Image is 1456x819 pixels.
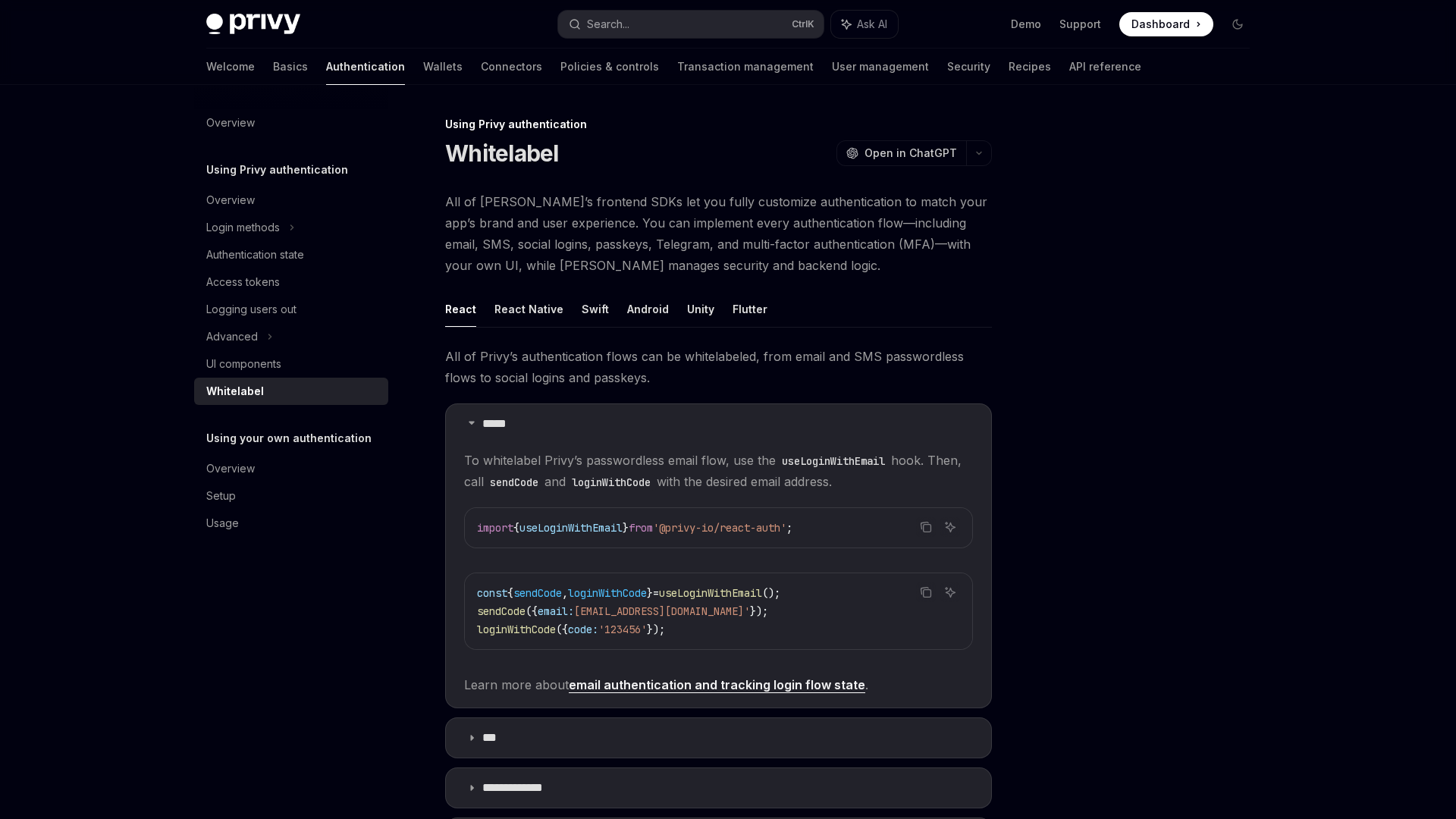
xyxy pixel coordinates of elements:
[1119,12,1213,36] a: Dashboard
[206,355,281,373] div: UI components
[832,49,929,85] a: User management
[568,586,647,600] span: loginWithCode
[538,604,574,618] span: email:
[481,49,542,85] a: Connectors
[562,586,568,600] span: ,
[1011,17,1041,32] a: Demo
[653,586,659,600] span: =
[464,674,973,695] span: Learn more about .
[206,161,348,179] h5: Using Privy authentication
[1069,49,1141,85] a: API reference
[831,11,898,38] button: Ask AI
[582,291,609,327] button: Swift
[647,623,665,636] span: });
[194,510,388,537] a: Usage
[659,586,762,600] span: useLoginWithEmail
[653,521,786,535] span: '@privy-io/react-auth'
[940,517,960,537] button: Ask AI
[916,582,936,602] button: Copy the contents from the code block
[206,14,300,35] img: dark logo
[587,15,629,33] div: Search...
[574,604,750,618] span: [EMAIL_ADDRESS][DOMAIN_NAME]'
[513,586,562,600] span: sendCode
[836,140,966,166] button: Open in ChatGPT
[194,109,388,136] a: Overview
[477,623,556,636] span: loginWithCode
[733,291,767,327] button: Flutter
[206,273,280,291] div: Access tokens
[206,460,255,478] div: Overview
[484,474,544,491] code: sendCode
[206,514,239,532] div: Usage
[568,623,598,636] span: code:
[445,291,476,327] button: React
[194,350,388,378] a: UI components
[629,521,653,535] span: from
[947,49,990,85] a: Security
[1131,17,1190,32] span: Dashboard
[273,49,308,85] a: Basics
[445,117,992,132] div: Using Privy authentication
[864,146,957,161] span: Open in ChatGPT
[423,49,463,85] a: Wallets
[477,586,507,600] span: const
[477,521,513,535] span: import
[558,11,824,38] button: Search...CtrlK
[206,328,258,346] div: Advanced
[445,140,559,167] h1: Whitelabel
[647,586,653,600] span: }
[326,49,405,85] a: Authentication
[507,586,513,600] span: {
[569,677,865,693] a: email authentication and tracking login flow state
[940,582,960,602] button: Ask AI
[206,300,297,318] div: Logging users out
[519,521,623,535] span: useLoginWithEmail
[623,521,629,535] span: }
[464,450,973,492] span: To whitelabel Privy’s passwordless email flow, use the hook. Then, call and with the desired emai...
[194,482,388,510] a: Setup
[194,268,388,296] a: Access tokens
[194,296,388,323] a: Logging users out
[750,604,768,618] span: });
[445,346,992,388] span: All of Privy’s authentication flows can be whitelabeled, from email and SMS passwordless flows to...
[445,403,992,708] details: *****To whitelabel Privy’s passwordless email flow, use theuseLoginWithEmailhook. Then, callsendC...
[477,604,526,618] span: sendCode
[1009,49,1051,85] a: Recipes
[1059,17,1101,32] a: Support
[786,521,792,535] span: ;
[206,49,255,85] a: Welcome
[1225,12,1250,36] button: Toggle dark mode
[445,191,992,276] span: All of [PERSON_NAME]’s frontend SDKs let you fully customize authentication to match your app’s b...
[206,114,255,132] div: Overview
[513,521,519,535] span: {
[206,218,280,237] div: Login methods
[206,487,236,505] div: Setup
[194,455,388,482] a: Overview
[598,623,647,636] span: '123456'
[916,517,936,537] button: Copy the contents from the code block
[677,49,814,85] a: Transaction management
[762,586,780,600] span: ();
[206,191,255,209] div: Overview
[792,18,814,30] span: Ctrl K
[206,382,264,400] div: Whitelabel
[627,291,669,327] button: Android
[687,291,714,327] button: Unity
[194,378,388,405] a: Whitelabel
[526,604,538,618] span: ({
[494,291,563,327] button: React Native
[857,17,887,32] span: Ask AI
[194,241,388,268] a: Authentication state
[566,474,657,491] code: loginWithCode
[556,623,568,636] span: ({
[206,246,304,264] div: Authentication state
[776,453,891,469] code: useLoginWithEmail
[194,187,388,214] a: Overview
[206,429,372,447] h5: Using your own authentication
[560,49,659,85] a: Policies & controls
